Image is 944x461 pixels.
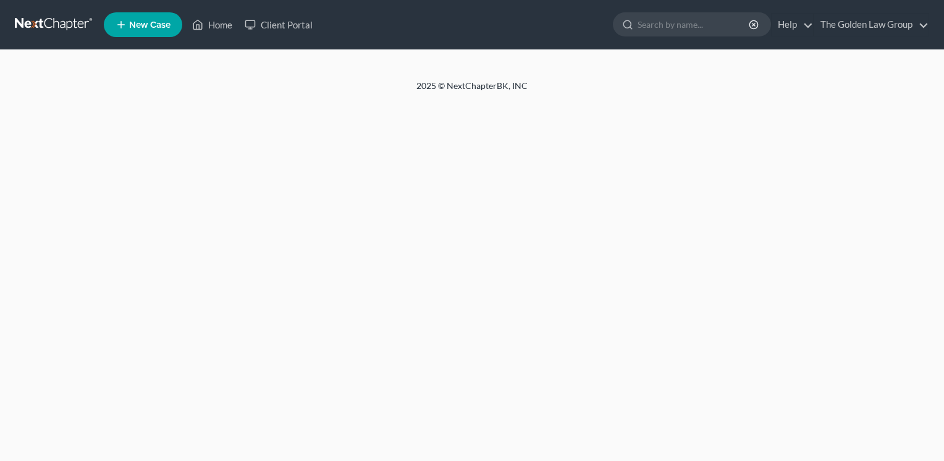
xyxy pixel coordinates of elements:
input: Search by name... [638,13,751,36]
a: The Golden Law Group [814,14,929,36]
div: 2025 © NextChapterBK, INC [120,80,824,102]
a: Help [772,14,813,36]
a: Client Portal [238,14,319,36]
a: Home [186,14,238,36]
span: New Case [129,20,171,30]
